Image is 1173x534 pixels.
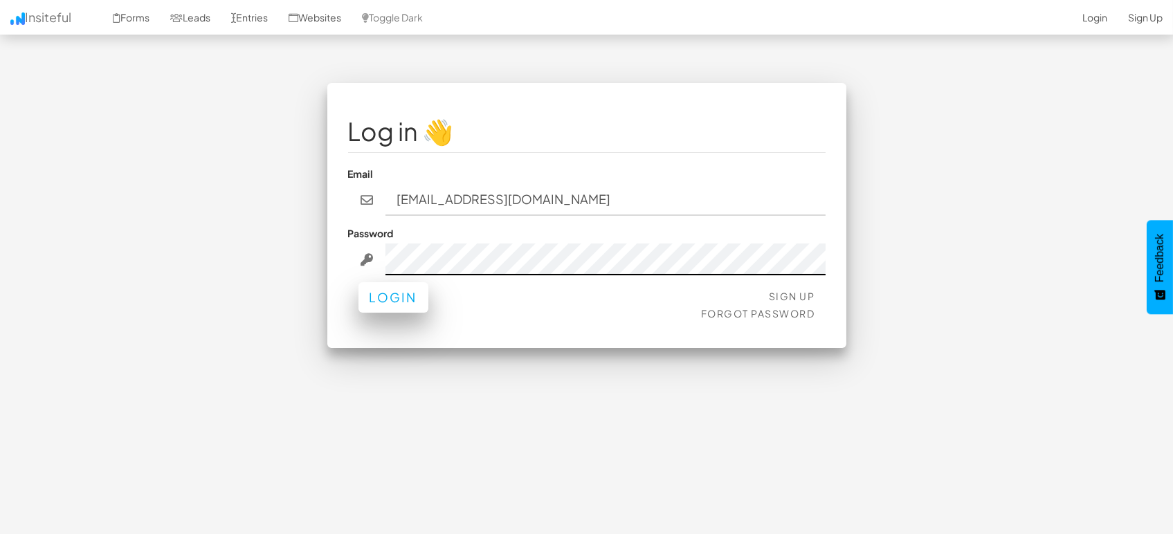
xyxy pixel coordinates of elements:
label: Email [348,167,374,181]
label: Password [348,226,394,240]
span: Feedback [1154,234,1166,282]
img: icon.png [10,12,25,25]
h1: Log in 👋 [348,118,826,145]
button: Feedback - Show survey [1147,220,1173,314]
button: Login [358,282,428,313]
a: Sign Up [769,290,815,302]
a: Forgot Password [701,307,815,320]
input: john@doe.com [385,184,826,216]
